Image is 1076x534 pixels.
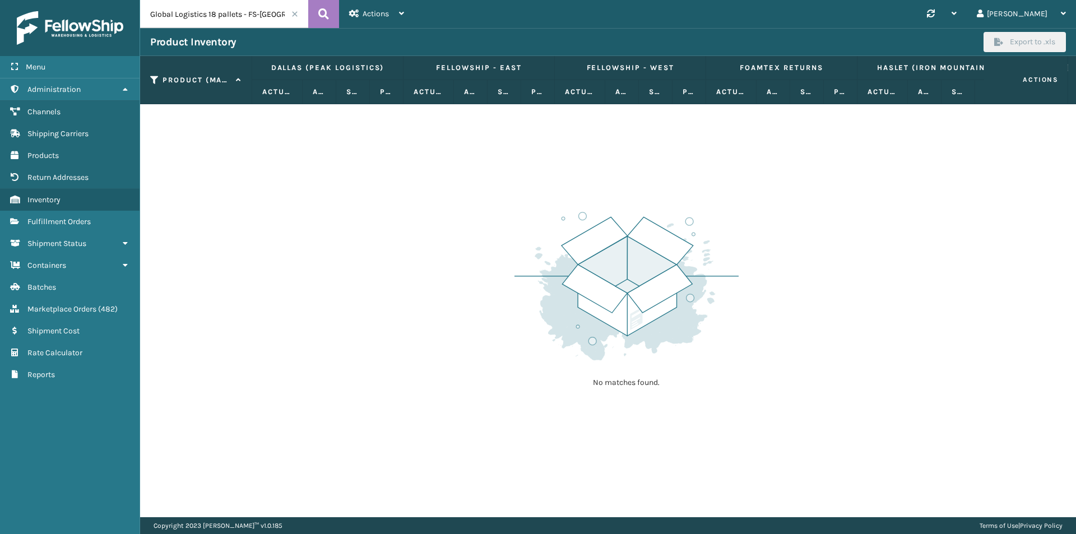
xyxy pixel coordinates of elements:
[17,11,123,45] img: logo
[27,85,81,94] span: Administration
[27,261,66,270] span: Containers
[649,87,662,97] label: Safety
[27,107,61,117] span: Channels
[565,63,695,73] label: Fellowship - West
[98,304,118,314] span: ( 482 )
[262,87,292,97] label: Actual Quantity
[615,87,628,97] label: Available
[150,35,236,49] h3: Product Inventory
[868,87,897,97] label: Actual Quantity
[27,151,59,160] span: Products
[498,87,511,97] label: Safety
[800,87,813,97] label: Safety
[1020,522,1063,530] a: Privacy Policy
[313,87,326,97] label: Available
[27,173,89,182] span: Return Addresses
[380,87,393,97] label: Pending
[984,32,1066,52] button: Export to .xls
[767,87,780,97] label: Available
[27,195,61,205] span: Inventory
[262,63,393,73] label: Dallas (Peak Logistics)
[464,87,477,97] label: Available
[154,517,282,534] p: Copyright 2023 [PERSON_NAME]™ v 1.0.185
[27,239,86,248] span: Shipment Status
[716,63,847,73] label: Foamtex Returns
[980,522,1018,530] a: Terms of Use
[27,370,55,379] span: Reports
[27,129,89,138] span: Shipping Carriers
[346,87,359,97] label: Safety
[363,9,389,18] span: Actions
[952,87,964,97] label: Safety
[565,87,595,97] label: Actual Quantity
[918,87,931,97] label: Available
[683,87,695,97] label: Pending
[27,348,82,357] span: Rate Calculator
[27,282,56,292] span: Batches
[27,217,91,226] span: Fulfillment Orders
[27,326,80,336] span: Shipment Cost
[27,304,96,314] span: Marketplace Orders
[26,62,45,72] span: Menu
[531,87,544,97] label: Pending
[980,517,1063,534] div: |
[414,63,544,73] label: Fellowship - East
[868,63,998,73] label: Haslet (Iron Mountain)
[834,87,847,97] label: Pending
[414,87,443,97] label: Actual Quantity
[716,87,746,97] label: Actual Quantity
[987,71,1065,89] span: Actions
[163,75,230,85] label: Product (MAIN SKU)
